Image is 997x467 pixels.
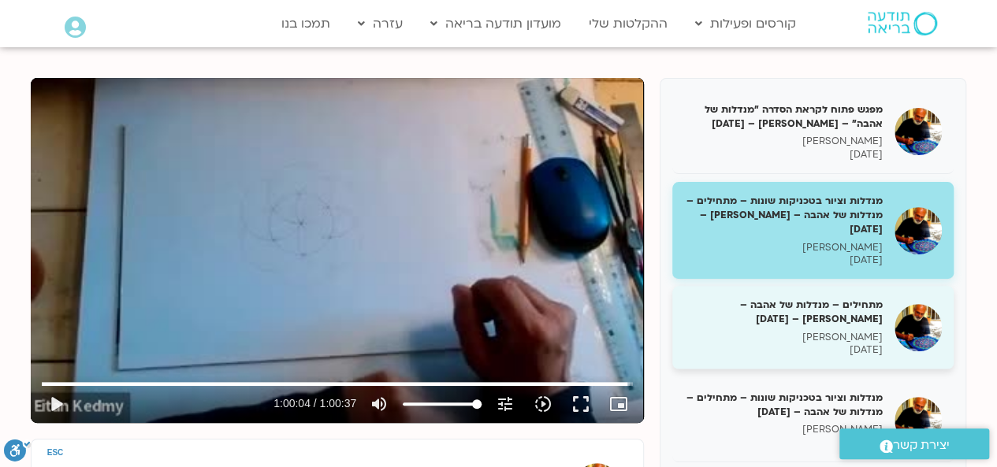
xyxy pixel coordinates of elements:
[839,428,989,459] a: יצירת קשר
[273,9,338,39] a: תמכו בנו
[895,397,942,444] img: מנדלות וציור בטכניקות שונות – מתחילים – מנדלות של אהבה – 13/05/25
[868,12,937,35] img: תודעה בריאה
[684,241,883,254] p: [PERSON_NAME]
[684,343,883,357] p: [DATE]
[581,9,675,39] a: ההקלטות שלי
[684,298,883,326] h5: מתחילים – מנדלות של אהבה – [PERSON_NAME] – [DATE]
[893,435,950,456] span: יצירת קשר
[684,194,883,237] h5: מנדלות וציור בטכניקות שונות – מתחילים – מנדלות של אהבה – [PERSON_NAME] – [DATE]
[684,254,883,267] p: [DATE]
[684,423,883,436] p: [PERSON_NAME]
[684,135,883,148] p: [PERSON_NAME]
[684,391,883,419] h5: מנדלות וציור בטכניקות שונות – מתחילים – מנדלות של אהבה – [DATE]
[895,304,942,351] img: מתחילים – מנדלות של אהבה – איתן קדמי – 6/5/25
[350,9,411,39] a: עזרה
[687,9,804,39] a: קורסים ופעילות
[684,102,883,131] h5: מפגש פתוח לקראת הסדרה "מנדלות של אהבה" – [PERSON_NAME] – [DATE]
[684,331,883,344] p: [PERSON_NAME]
[684,148,883,161] p: [DATE]
[684,436,883,450] p: [DATE]
[422,9,569,39] a: מועדון תודעה בריאה
[895,108,942,155] img: מפגש פתוח לקראת הסדרה "מנדלות של אהבה" – איתן קדמי – 8/4/25
[895,207,942,254] img: מנדלות וציור בטכניקות שונות – מתחילים – מנדלות של אהבה – איתן קדמי – 22/04/25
